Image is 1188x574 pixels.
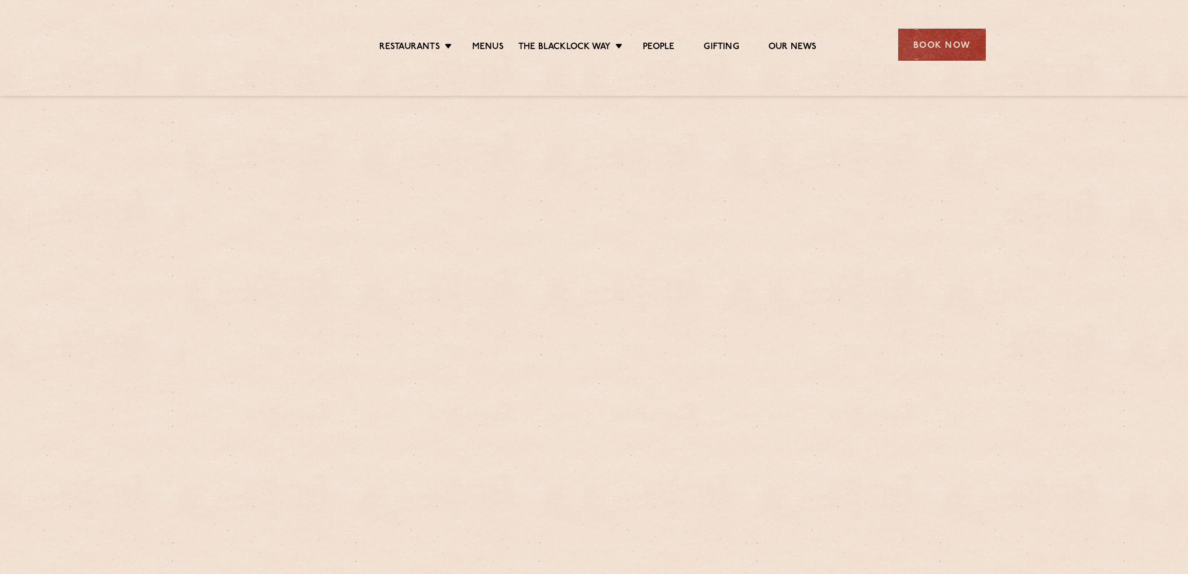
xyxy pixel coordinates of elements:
a: Our News [768,41,817,54]
a: The Blacklock Way [518,41,611,54]
a: Restaurants [379,41,440,54]
a: Gifting [704,41,739,54]
a: People [643,41,674,54]
div: Book Now [898,29,986,61]
a: Menus [472,41,504,54]
img: svg%3E [203,11,304,78]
